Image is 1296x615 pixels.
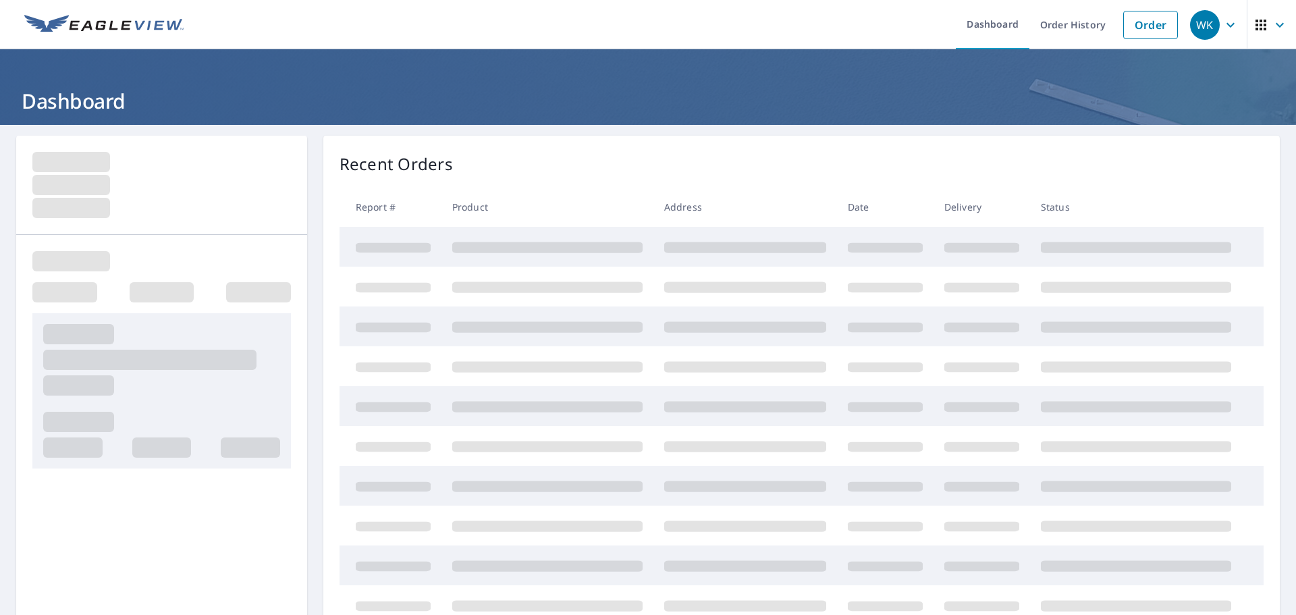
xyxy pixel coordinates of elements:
[16,87,1280,115] h1: Dashboard
[837,187,934,227] th: Date
[1190,10,1220,40] div: WK
[1030,187,1242,227] th: Status
[340,187,441,227] th: Report #
[441,187,653,227] th: Product
[934,187,1030,227] th: Delivery
[1123,11,1178,39] a: Order
[653,187,837,227] th: Address
[340,152,453,176] p: Recent Orders
[24,15,184,35] img: EV Logo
